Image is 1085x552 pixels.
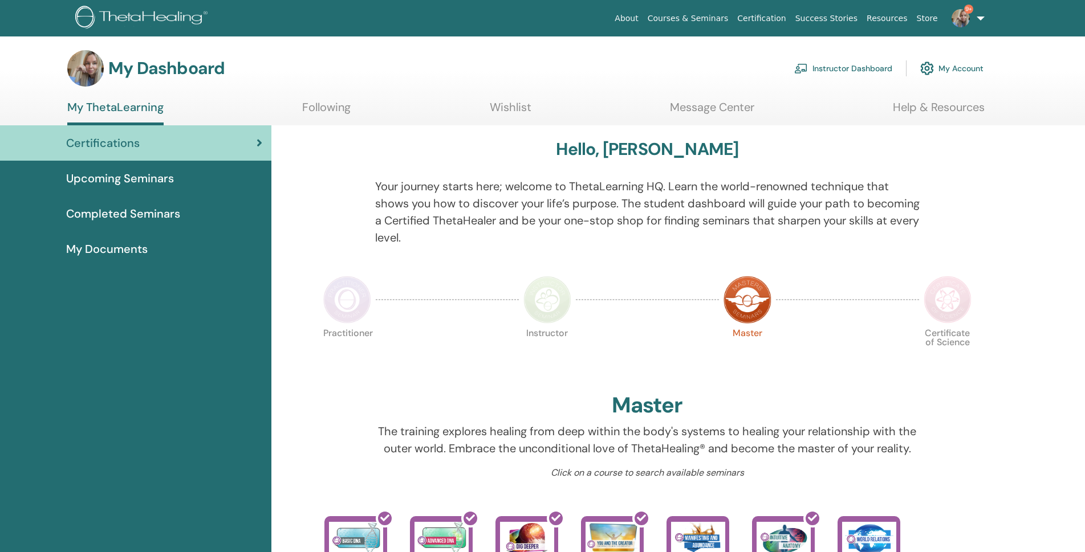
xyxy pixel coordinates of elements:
[791,8,862,29] a: Success Stories
[924,329,972,377] p: Certificate of Science
[490,100,531,122] a: Wishlist
[523,276,571,324] img: Instructor
[323,329,371,377] p: Practitioner
[964,5,973,14] span: 9+
[66,205,180,222] span: Completed Seminars
[375,178,920,246] p: Your journey starts here; welcome to ThetaLearning HQ. Learn the world-renowned technique that sh...
[556,139,738,160] h3: Hello, [PERSON_NAME]
[375,423,920,457] p: The training explores healing from deep within the body's systems to healing your relationship wi...
[794,63,808,73] img: chalkboard-teacher.svg
[733,8,790,29] a: Certification
[920,56,984,81] a: My Account
[952,9,970,27] img: default.jpg
[924,276,972,324] img: Certificate of Science
[67,50,104,87] img: default.jpg
[794,56,892,81] a: Instructor Dashboard
[912,8,942,29] a: Store
[323,276,371,324] img: Practitioner
[66,240,148,257] span: My Documents
[893,100,985,122] a: Help & Resources
[612,392,682,419] h2: Master
[523,329,571,377] p: Instructor
[302,100,351,122] a: Following
[66,170,174,187] span: Upcoming Seminars
[375,466,920,480] p: Click on a course to search available seminars
[670,100,754,122] a: Message Center
[812,63,892,73] font: Instructor Dashboard
[724,329,771,377] p: Master
[938,63,984,73] font: My Account
[862,8,912,29] a: Resources
[610,8,643,29] a: About
[643,8,733,29] a: Courses & Seminars
[66,134,140,152] span: Certifications
[108,58,225,79] h3: My Dashboard
[67,100,164,125] a: My ThetaLearning
[724,276,771,324] img: Master
[920,59,934,78] img: cog.svg
[75,6,212,31] img: logo.png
